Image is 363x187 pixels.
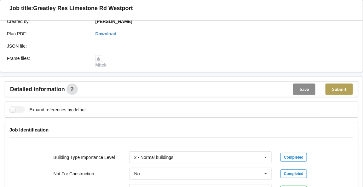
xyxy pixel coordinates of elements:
[3,18,91,25] div: Created by :
[95,19,132,24] b: [PERSON_NAME]
[326,84,353,95] button: Submit
[9,127,354,133] h4: Job Identification
[280,153,307,162] div: Completed
[54,155,115,160] label: Building Type Importance Level
[10,86,65,92] span: Detailed information
[9,5,33,12] h3: Job title:
[3,31,91,37] div: Plan PDF :
[95,31,117,36] a: Download
[3,43,91,49] div: JSON file :
[3,55,91,68] div: Frame files :
[9,106,87,113] label: Expand references by default
[134,172,140,176] div: No
[54,171,94,176] label: Not For Construction
[134,155,174,160] div: 2 - Normal buildings
[280,169,307,178] div: Completed
[95,56,107,68] a: Mitek
[33,5,133,12] h3: Greatley Res Limestone Rd Westport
